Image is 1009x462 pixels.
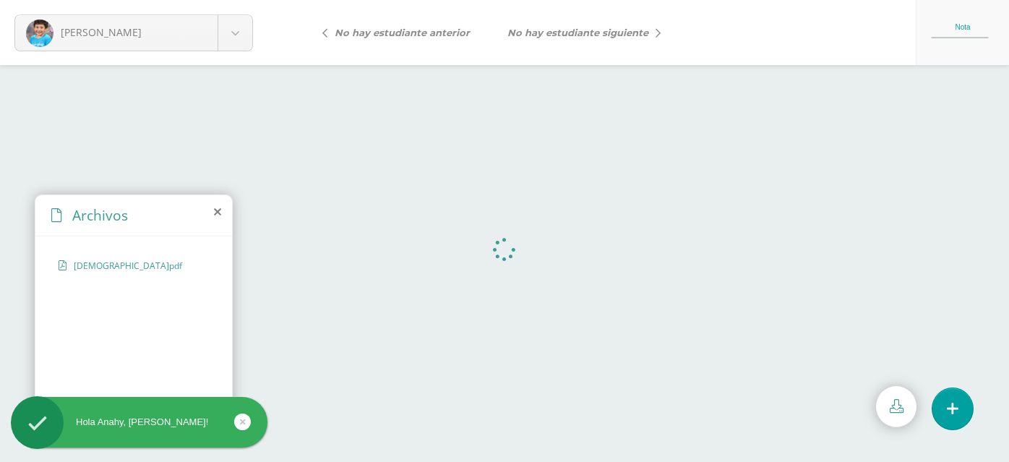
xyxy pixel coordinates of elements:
i: No hay estudiante siguiente [507,27,648,38]
a: No hay estudiante siguiente [489,15,672,50]
div: Hola Anahy, [PERSON_NAME]! [11,416,267,429]
div: Nota [931,23,995,31]
img: e052affe8bc3be93cbf7a17887d1b930.png [26,20,53,47]
a: No hay estudiante anterior [311,15,489,50]
a: [PERSON_NAME] [15,15,252,51]
span: [PERSON_NAME] [61,25,142,39]
span: [DEMOGRAPHIC_DATA]pdf [74,260,192,272]
span: Archivos [72,205,128,225]
i: No hay estudiante anterior [335,27,470,38]
i: close [214,206,221,218]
